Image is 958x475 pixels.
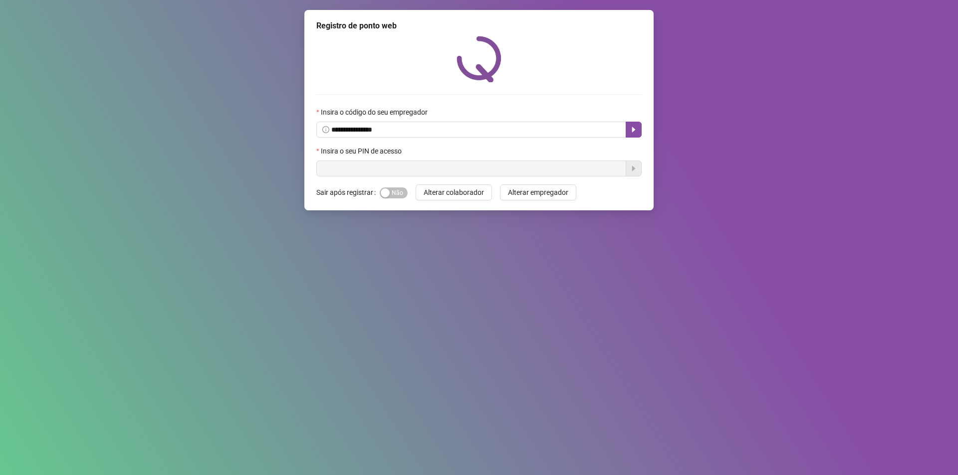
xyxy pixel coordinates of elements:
[457,36,501,82] img: QRPoint
[424,187,484,198] span: Alterar colaborador
[316,20,642,32] div: Registro de ponto web
[500,184,576,200] button: Alterar empregador
[508,187,568,198] span: Alterar empregador
[316,146,408,157] label: Insira o seu PIN de acesso
[316,184,380,200] label: Sair após registrar
[322,126,329,133] span: info-circle
[416,184,492,200] button: Alterar colaborador
[630,126,638,134] span: caret-right
[316,107,434,118] label: Insira o código do seu empregador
